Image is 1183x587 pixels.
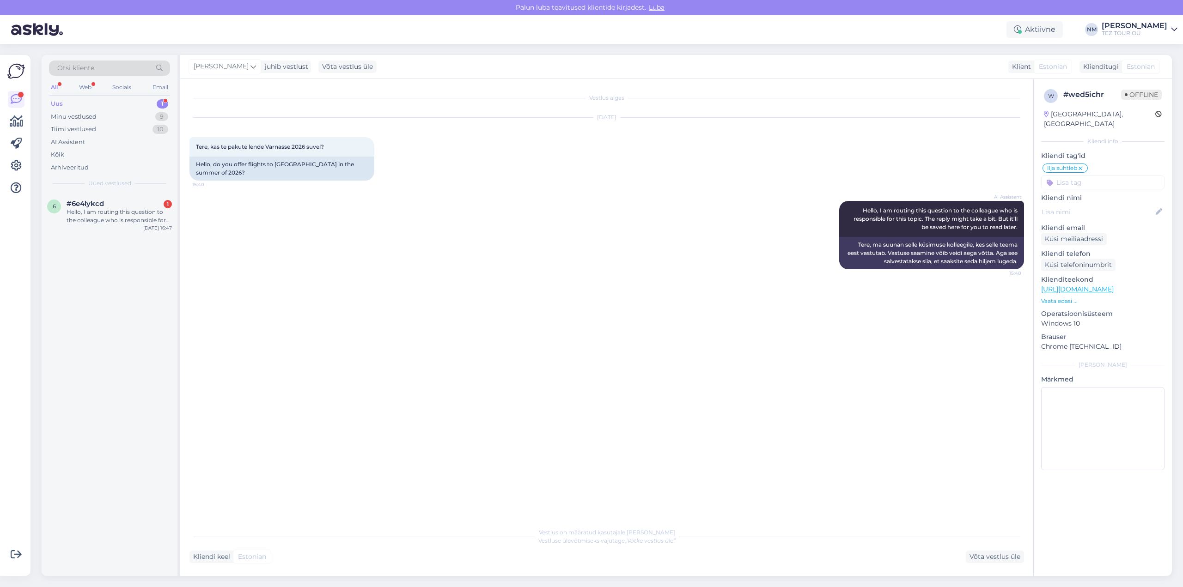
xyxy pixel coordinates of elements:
[538,537,676,544] span: Vestluse ülevõtmiseks vajutage
[1102,22,1177,37] a: [PERSON_NAME]TEZ TOUR OÜ
[1041,151,1165,161] p: Kliendi tag'id
[1041,223,1165,233] p: Kliendi email
[987,270,1021,277] span: 15:40
[238,552,266,562] span: Estonian
[151,81,170,93] div: Email
[1041,297,1165,305] p: Vaata edasi ...
[1063,89,1121,100] div: # wed5ichr
[51,99,63,109] div: Uus
[1079,62,1119,72] div: Klienditugi
[1044,109,1155,129] div: [GEOGRAPHIC_DATA], [GEOGRAPHIC_DATA]
[51,163,89,172] div: Arhiveeritud
[1102,22,1167,30] div: [PERSON_NAME]
[1041,285,1114,293] a: [URL][DOMAIN_NAME]
[1041,137,1165,145] div: Kliendi info
[1041,275,1165,284] p: Klienditeekond
[261,62,308,72] div: juhib vestlust
[1041,332,1165,342] p: Brauser
[53,203,56,210] span: 6
[189,94,1024,102] div: Vestlus algas
[155,112,168,121] div: 9
[1041,233,1107,245] div: Küsi meiliaadressi
[88,179,131,188] span: Uued vestlused
[194,61,249,72] span: [PERSON_NAME]
[189,552,230,562] div: Kliendi keel
[854,207,1019,230] span: Hello, I am routing this question to the colleague who is responsible for this topic. The reply m...
[1121,90,1162,100] span: Offline
[1085,23,1098,36] div: NM
[1042,207,1154,217] input: Lisa nimi
[1048,92,1054,99] span: w
[110,81,133,93] div: Socials
[1039,62,1067,72] span: Estonian
[1041,375,1165,384] p: Märkmed
[1102,30,1167,37] div: TEZ TOUR OÜ
[7,62,25,80] img: Askly Logo
[839,237,1024,269] div: Tere, ma suunan selle küsimuse kolleegile, kes selle teema eest vastutab. Vastuse saamine võib ve...
[1008,62,1031,72] div: Klient
[157,99,168,109] div: 1
[189,157,374,181] div: Hello, do you offer flights to [GEOGRAPHIC_DATA] in the summer of 2026?
[152,125,168,134] div: 10
[1127,62,1155,72] span: Estonian
[49,81,60,93] div: All
[539,529,675,536] span: Vestlus on määratud kasutajale [PERSON_NAME]
[67,208,172,224] div: Hello, I am routing this question to the colleague who is responsible for this topic. The reply m...
[192,181,227,188] span: 15:40
[57,63,94,73] span: Otsi kliente
[1006,21,1063,38] div: Aktiivne
[1041,193,1165,203] p: Kliendi nimi
[51,112,97,121] div: Minu vestlused
[189,113,1024,121] div: [DATE]
[164,200,172,208] div: 1
[1041,249,1165,259] p: Kliendi telefon
[966,551,1024,563] div: Võta vestlus üle
[1041,319,1165,328] p: Windows 10
[143,224,172,231] div: [DATE] 16:47
[196,143,324,150] span: Tere, kas te pakute lende Varnasse 2026 suvel?
[646,3,667,12] span: Luba
[51,138,85,147] div: AI Assistent
[51,150,64,159] div: Kõik
[1041,361,1165,369] div: [PERSON_NAME]
[1041,342,1165,351] p: Chrome [TECHNICAL_ID]
[1041,175,1165,189] input: Lisa tag
[987,194,1021,200] span: AI Assistent
[318,61,377,73] div: Võta vestlus üle
[1047,165,1077,171] span: Ilja suhtleb
[1041,309,1165,319] p: Operatsioonisüsteem
[625,537,676,544] i: „Võtke vestlus üle”
[67,200,104,208] span: #6e4lykcd
[77,81,93,93] div: Web
[51,125,96,134] div: Tiimi vestlused
[1041,259,1116,271] div: Küsi telefoninumbrit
